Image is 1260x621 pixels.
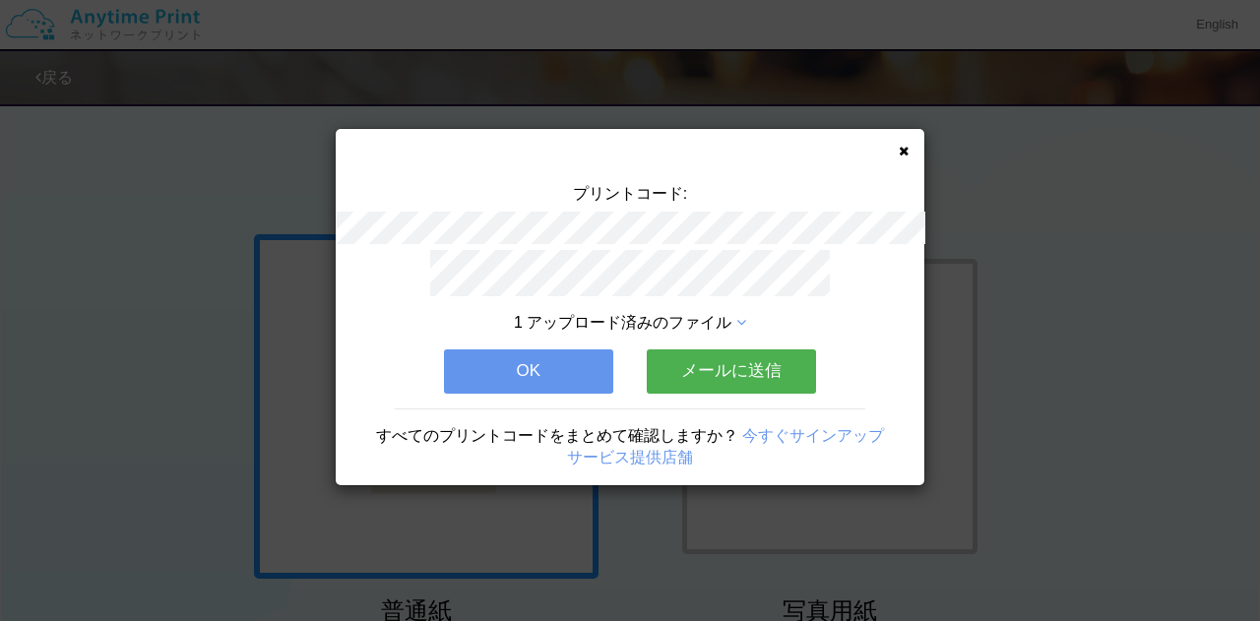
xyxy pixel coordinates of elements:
[647,349,816,393] button: メールに送信
[444,349,613,393] button: OK
[514,314,731,331] span: 1 アップロード済みのファイル
[573,185,687,202] span: プリントコード:
[742,427,884,444] a: 今すぐサインアップ
[376,427,738,444] span: すべてのプリントコードをまとめて確認しますか？
[567,449,693,466] a: サービス提供店舗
